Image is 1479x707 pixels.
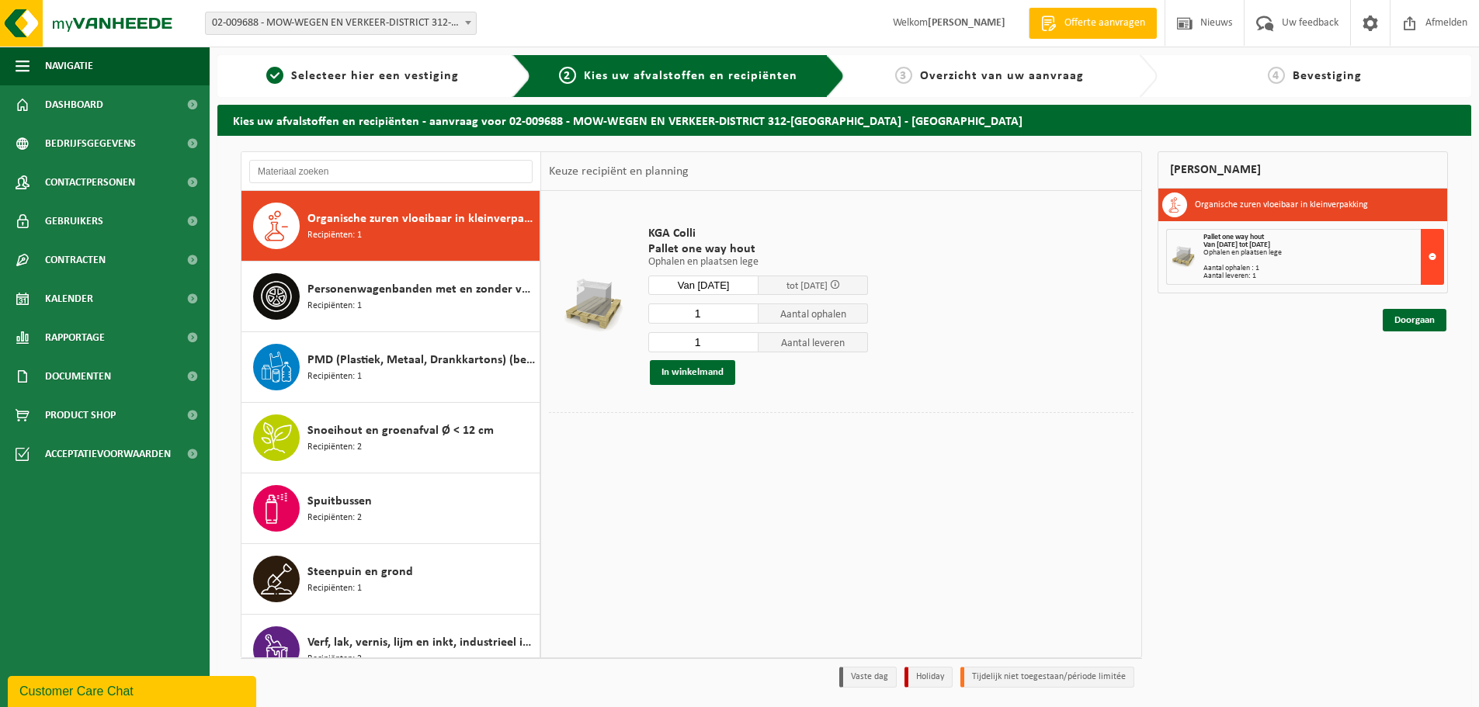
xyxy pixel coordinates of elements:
span: Steenpuin en grond [307,563,413,581]
span: Recipiënten: 2 [307,652,362,667]
li: Vaste dag [839,667,897,688]
span: Verf, lak, vernis, lijm en inkt, industrieel in kleinverpakking [307,633,536,652]
span: Personenwagenbanden met en zonder velg [307,280,536,299]
button: Personenwagenbanden met en zonder velg Recipiënten: 1 [241,262,540,332]
button: Organische zuren vloeibaar in kleinverpakking Recipiënten: 1 [241,191,540,262]
span: Documenten [45,357,111,396]
span: tot [DATE] [786,281,828,291]
span: PMD (Plastiek, Metaal, Drankkartons) (bedrijven) [307,351,536,369]
a: Offerte aanvragen [1029,8,1157,39]
p: Ophalen en plaatsen lege [648,257,868,268]
iframe: chat widget [8,673,259,707]
span: Bedrijfsgegevens [45,124,136,163]
li: Tijdelijk niet toegestaan/période limitée [960,667,1134,688]
button: PMD (Plastiek, Metaal, Drankkartons) (bedrijven) Recipiënten: 1 [241,332,540,403]
span: 1 [266,67,283,84]
span: Overzicht van uw aanvraag [920,70,1084,82]
span: Pallet one way hout [1203,233,1264,241]
span: Acceptatievoorwaarden [45,435,171,473]
button: Steenpuin en grond Recipiënten: 1 [241,544,540,615]
span: Dashboard [45,85,103,124]
button: Spuitbussen Recipiënten: 2 [241,473,540,544]
div: Ophalen en plaatsen lege [1203,249,1443,257]
span: Rapportage [45,318,105,357]
a: Doorgaan [1383,309,1446,331]
a: 1Selecteer hier een vestiging [225,67,500,85]
div: Aantal ophalen : 1 [1203,265,1443,272]
span: Snoeihout en groenafval Ø < 12 cm [307,421,494,440]
span: 2 [559,67,576,84]
span: Aantal leveren [759,332,869,352]
button: In winkelmand [650,360,735,385]
span: Bevestiging [1293,70,1362,82]
span: Contactpersonen [45,163,135,202]
span: Kalender [45,279,93,318]
input: Materiaal zoeken [249,160,533,183]
span: Recipiënten: 1 [307,228,362,243]
h3: Organische zuren vloeibaar in kleinverpakking [1195,192,1368,217]
span: Offerte aanvragen [1061,16,1149,31]
span: Contracten [45,241,106,279]
span: Recipiënten: 1 [307,581,362,596]
span: KGA Colli [648,226,868,241]
li: Holiday [904,667,953,688]
span: Recipiënten: 2 [307,511,362,525]
span: Selecteer hier een vestiging [291,70,459,82]
span: Recipiënten: 2 [307,440,362,455]
input: Selecteer datum [648,276,759,295]
div: Aantal leveren: 1 [1203,272,1443,280]
strong: Van [DATE] tot [DATE] [1203,241,1270,249]
div: [PERSON_NAME] [1158,151,1448,189]
h2: Kies uw afvalstoffen en recipiënten - aanvraag voor 02-009688 - MOW-WEGEN EN VERKEER-DISTRICT 312... [217,105,1471,135]
button: Snoeihout en groenafval Ø < 12 cm Recipiënten: 2 [241,403,540,473]
span: Navigatie [45,47,93,85]
span: Product Shop [45,396,116,435]
span: 02-009688 - MOW-WEGEN EN VERKEER-DISTRICT 312-KORTRIJK - KORTRIJK [206,12,476,34]
span: Gebruikers [45,202,103,241]
span: Kies uw afvalstoffen en recipiënten [584,70,797,82]
span: Aantal ophalen [759,303,869,324]
span: Spuitbussen [307,492,372,511]
span: Recipiënten: 1 [307,369,362,384]
span: Recipiënten: 1 [307,299,362,314]
span: 02-009688 - MOW-WEGEN EN VERKEER-DISTRICT 312-KORTRIJK - KORTRIJK [205,12,477,35]
span: 4 [1268,67,1285,84]
span: Organische zuren vloeibaar in kleinverpakking [307,210,536,228]
span: 3 [895,67,912,84]
div: Keuze recipiënt en planning [541,152,696,191]
button: Verf, lak, vernis, lijm en inkt, industrieel in kleinverpakking Recipiënten: 2 [241,615,540,685]
span: Pallet one way hout [648,241,868,257]
strong: [PERSON_NAME] [928,17,1005,29]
